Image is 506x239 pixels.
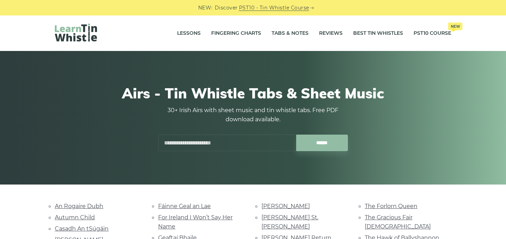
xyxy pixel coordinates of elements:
a: [PERSON_NAME] St. [PERSON_NAME] [261,214,318,230]
span: New [448,22,462,30]
a: Best Tin Whistles [353,25,403,42]
a: An Rogaire Dubh [55,203,103,209]
h1: Airs - Tin Whistle Tabs & Sheet Music [55,85,451,102]
a: [PERSON_NAME] [261,203,310,209]
a: Fáinne Geal an Lae [158,203,211,209]
a: Autumn Child [55,214,95,221]
a: Tabs & Notes [272,25,309,42]
a: The Gracious Fair [DEMOGRAPHIC_DATA] [365,214,431,230]
p: 30+ Irish Airs with sheet music and tin whistle tabs. Free PDF download available. [158,106,348,124]
a: Lessons [177,25,201,42]
a: For Ireland I Won’t Say Her Name [158,214,233,230]
img: LearnTinWhistle.com [55,24,97,41]
a: Casadh An tSúgáin [55,225,109,232]
a: PST10 CourseNew [414,25,451,42]
a: Fingering Charts [211,25,261,42]
a: Reviews [319,25,343,42]
a: The Forlorn Queen [365,203,417,209]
